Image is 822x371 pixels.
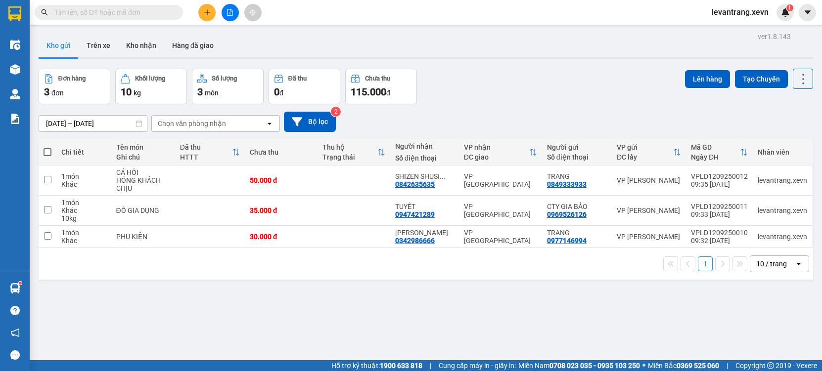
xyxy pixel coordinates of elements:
[758,233,807,241] div: levantrang.xevn
[266,120,274,127] svg: open
[691,210,748,218] div: 09:33 [DATE]
[547,203,607,210] div: CTY GIA BẢO
[691,153,740,161] div: Ngày ĐH
[617,176,681,184] div: VP [PERSON_NAME]
[698,256,713,271] button: 1
[121,86,132,98] span: 10
[464,229,537,245] div: VP [GEOGRAPHIC_DATA]
[61,180,106,188] div: Khác
[677,362,719,370] strong: 0369 525 060
[197,86,203,98] span: 3
[284,112,336,132] button: Bộ lọc
[115,69,187,104] button: Khối lượng10kg
[116,168,170,176] div: CÁ HỒI
[691,143,740,151] div: Mã GD
[10,350,20,360] span: message
[648,360,719,371] span: Miền Bắc
[158,119,226,128] div: Chọn văn phòng nhận
[395,229,454,237] div: Linh
[39,69,110,104] button: Đơn hàng3đơn
[134,89,141,97] span: kg
[44,86,49,98] span: 3
[464,203,537,218] div: VP [GEOGRAPHIC_DATA]
[61,199,106,206] div: 1 món
[691,229,748,237] div: VPLD1209250010
[395,210,435,218] div: 0947421289
[781,8,790,17] img: icon-new-feature
[164,34,222,57] button: Hàng đã giao
[331,107,341,117] sup: 2
[691,237,748,245] div: 09:32 [DATE]
[380,362,422,370] strong: 1900 633 818
[222,4,239,21] button: file-add
[386,89,390,97] span: đ
[345,69,417,104] button: Chưa thu115.000đ
[116,153,170,161] div: Ghi chú
[205,89,219,97] span: món
[786,4,793,11] sup: 1
[547,143,607,151] div: Người gửi
[365,75,390,82] div: Chưa thu
[758,31,791,42] div: ver 1.8.143
[617,153,673,161] div: ĐC lấy
[642,364,645,368] span: ⚪️
[322,143,377,151] div: Thu hộ
[459,139,542,165] th: Toggle SortBy
[135,75,165,82] div: Khối lượng
[61,237,106,245] div: Khác
[79,34,118,57] button: Trên xe
[331,360,422,371] span: Hỗ trợ kỹ thuật:
[547,229,607,237] div: TRANG
[464,153,529,161] div: ĐC giao
[244,4,262,21] button: aim
[116,233,170,241] div: PHỤ KIỆN
[758,206,807,214] div: levantrang.xevn
[116,176,170,192] div: HỎNG KHÁCH CHỊU
[547,237,587,245] div: 0977146994
[691,203,748,210] div: VPLD1209250011
[61,148,106,156] div: Chi tiết
[58,75,86,82] div: Đơn hàng
[41,9,48,16] span: search
[430,360,431,371] span: |
[395,154,454,162] div: Số điện thoại
[61,206,106,214] div: Khác
[61,229,106,237] div: 1 món
[788,4,791,11] span: 1
[547,153,607,161] div: Số điện thoại
[395,142,454,150] div: Người nhận
[175,139,245,165] th: Toggle SortBy
[118,34,164,57] button: Kho nhận
[395,180,435,188] div: 0842635635
[198,4,216,21] button: plus
[518,360,640,371] span: Miền Nam
[547,172,607,180] div: TRANG
[51,89,64,97] span: đơn
[249,9,256,16] span: aim
[735,70,788,88] button: Tạo Chuyến
[8,6,21,21] img: logo-vxr
[250,176,313,184] div: 50.000 đ
[192,69,264,104] button: Số lượng3món
[691,172,748,180] div: VPLD1209250012
[227,9,233,16] span: file-add
[61,214,106,222] div: 10 kg
[767,362,774,369] span: copyright
[39,116,147,131] input: Select a date range.
[395,237,435,245] div: 0342986666
[758,176,807,184] div: levantrang.xevn
[180,153,232,161] div: HTTT
[116,206,170,214] div: ĐỒ GIA DỤNG
[250,148,313,156] div: Chưa thu
[116,143,170,151] div: Tên món
[727,360,728,371] span: |
[685,70,730,88] button: Lên hàng
[10,40,20,50] img: warehouse-icon
[395,203,454,210] div: TUYẾT
[322,153,377,161] div: Trạng thái
[10,89,20,99] img: warehouse-icon
[269,69,340,104] button: Đã thu0đ
[180,143,232,151] div: Đã thu
[691,180,748,188] div: 09:35 [DATE]
[547,210,587,218] div: 0969526126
